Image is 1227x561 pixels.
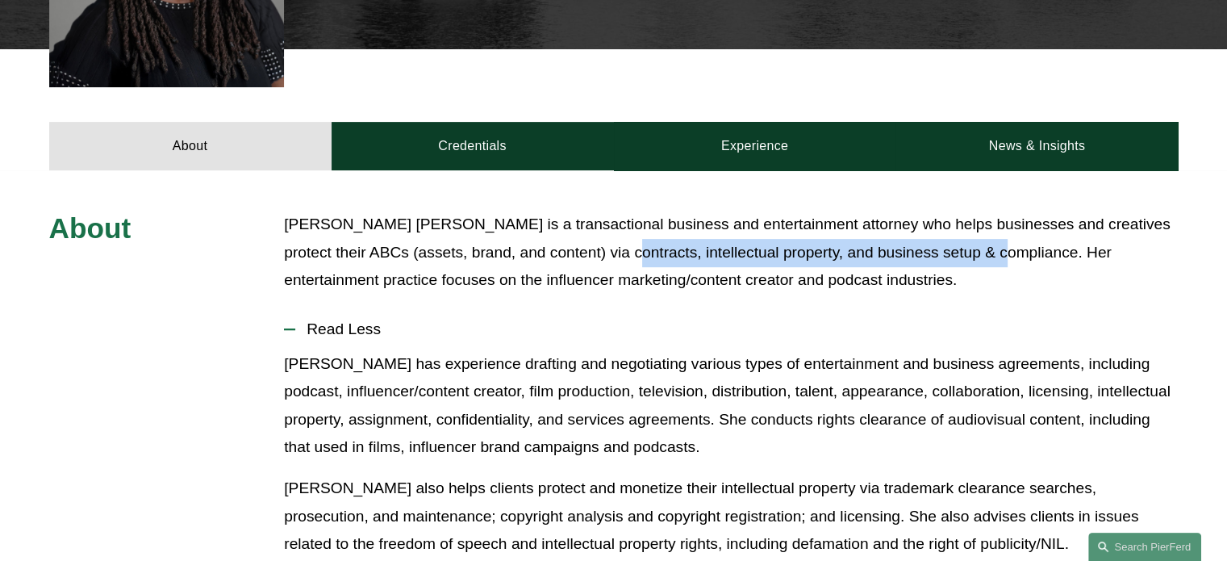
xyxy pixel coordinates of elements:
[284,308,1178,350] button: Read Less
[295,320,1178,338] span: Read Less
[284,211,1178,295] p: [PERSON_NAME] [PERSON_NAME] is a transactional business and entertainment attorney who helps busi...
[284,350,1178,462] p: [PERSON_NAME] has experience drafting and negotiating various types of entertainment and business...
[49,212,131,244] span: About
[614,122,896,170] a: Experience
[332,122,614,170] a: Credentials
[895,122,1178,170] a: News & Insights
[49,122,332,170] a: About
[1088,533,1201,561] a: Search this site
[284,475,1178,559] p: [PERSON_NAME] also helps clients protect and monetize their intellectual property via trademark c...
